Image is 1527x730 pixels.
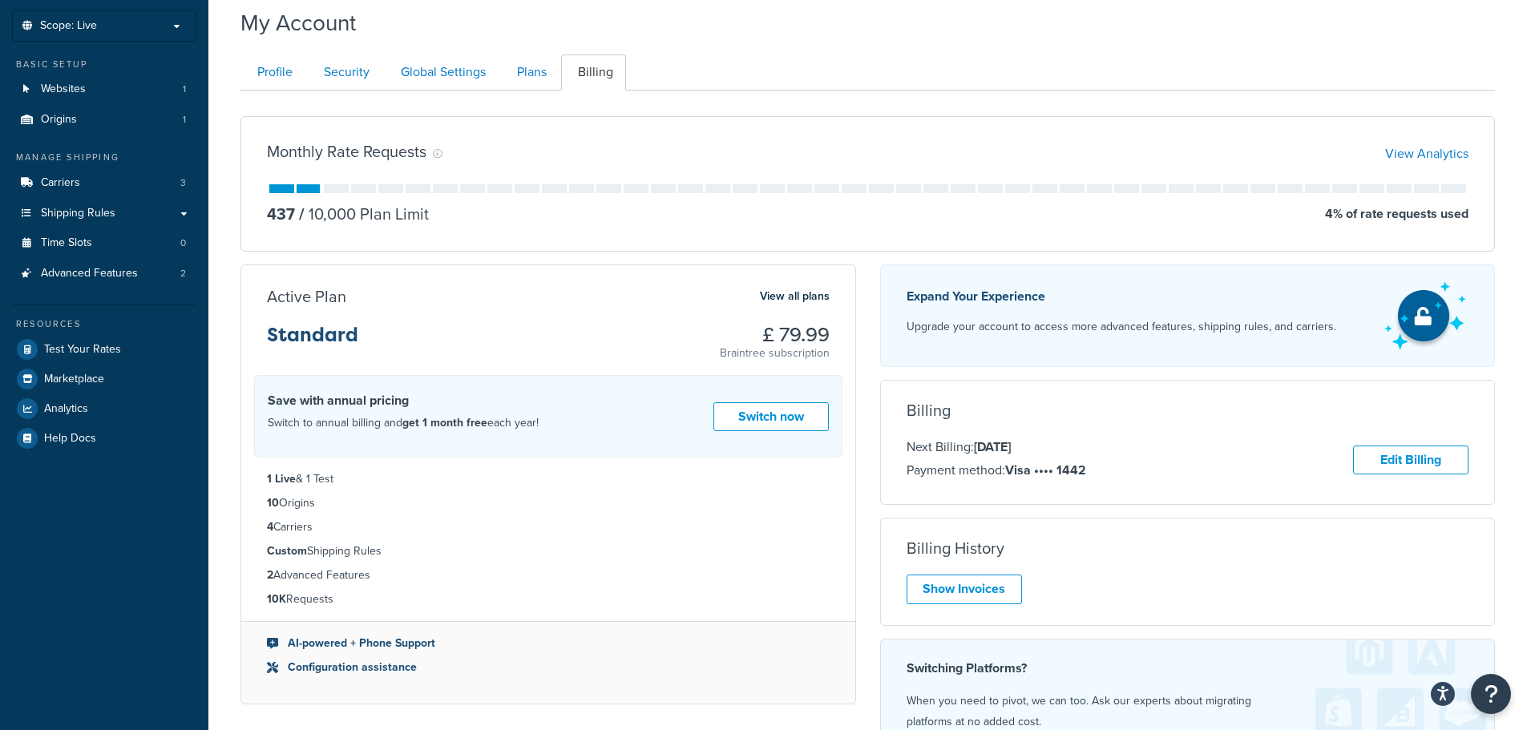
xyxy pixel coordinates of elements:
[720,325,830,345] h3: £ 79.99
[267,470,830,488] li: & 1 Test
[12,259,196,288] a: Advanced Features 2
[183,83,186,96] span: 1
[41,267,138,280] span: Advanced Features
[41,176,80,190] span: Carriers
[12,105,196,135] a: Origins 1
[12,335,196,364] a: Test Your Rates
[384,54,499,91] a: Global Settings
[12,75,196,104] a: Websites 1
[267,143,426,160] h3: Monthly Rate Requests
[180,236,186,250] span: 0
[720,345,830,361] p: Braintree subscription
[240,54,305,91] a: Profile
[44,432,96,446] span: Help Docs
[760,286,830,307] a: View all plans
[183,113,186,127] span: 1
[12,75,196,104] li: Websites
[180,267,186,280] span: 2
[907,460,1086,481] p: Payment method:
[267,518,273,535] strong: 4
[240,7,356,38] h1: My Account
[44,373,104,386] span: Marketplace
[40,19,97,33] span: Scope: Live
[267,494,830,512] li: Origins
[12,58,196,71] div: Basic Setup
[180,176,186,190] span: 3
[12,105,196,135] li: Origins
[12,394,196,423] a: Analytics
[41,113,77,127] span: Origins
[267,567,830,584] li: Advanced Features
[880,264,1496,367] a: Expand Your Experience Upgrade your account to access more advanced features, shipping rules, and...
[267,591,286,607] strong: 10K
[907,401,951,419] h3: Billing
[561,54,626,91] a: Billing
[307,54,382,91] a: Security
[907,316,1336,338] p: Upgrade your account to access more advanced features, shipping rules, and carriers.
[267,542,307,559] strong: Custom
[267,567,273,583] strong: 2
[267,635,830,652] li: AI-powered + Phone Support
[12,199,196,228] a: Shipping Rules
[1471,674,1511,714] button: Open Resource Center
[907,575,1022,604] a: Show Invoices
[1385,144,1468,163] a: View Analytics
[295,203,429,225] p: 10,000 Plan Limit
[12,259,196,288] li: Advanced Features
[907,437,1086,458] p: Next Billing:
[12,168,196,198] li: Carriers
[12,424,196,453] a: Help Docs
[12,365,196,393] a: Marketplace
[267,518,830,536] li: Carriers
[907,659,1469,678] h4: Switching Platforms?
[267,288,346,305] h3: Active Plan
[907,539,1004,557] h3: Billing History
[907,285,1336,308] p: Expand Your Experience
[12,228,196,258] li: Time Slots
[1325,203,1468,225] p: 4 % of rate requests used
[268,413,539,434] p: Switch to annual billing and each year!
[267,325,358,358] h3: Standard
[41,236,92,250] span: Time Slots
[267,494,279,511] strong: 10
[974,438,1011,456] strong: [DATE]
[1005,461,1086,479] strong: Visa •••• 1442
[41,83,86,96] span: Websites
[713,402,829,432] a: Switch now
[268,391,539,410] h4: Save with annual pricing
[267,591,830,608] li: Requests
[44,343,121,357] span: Test Your Rates
[402,414,487,431] strong: get 1 month free
[44,402,88,416] span: Analytics
[267,203,295,225] p: 437
[299,202,305,226] span: /
[12,317,196,331] div: Resources
[500,54,559,91] a: Plans
[267,542,830,560] li: Shipping Rules
[267,659,830,676] li: Configuration assistance
[41,207,115,220] span: Shipping Rules
[267,470,296,487] strong: 1 Live
[12,168,196,198] a: Carriers 3
[12,151,196,164] div: Manage Shipping
[1353,446,1468,475] a: Edit Billing
[12,228,196,258] a: Time Slots 0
